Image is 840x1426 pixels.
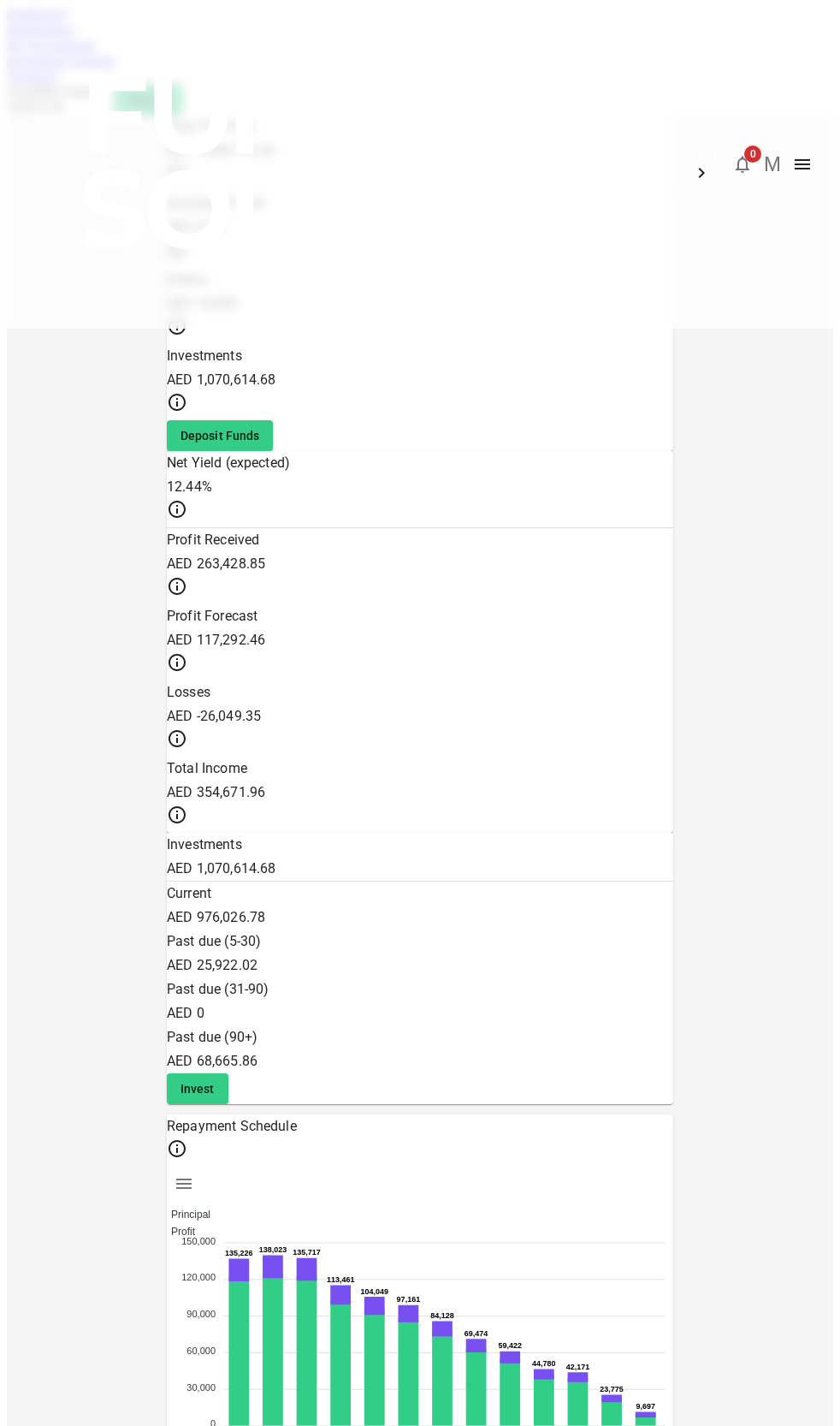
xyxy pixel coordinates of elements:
[186,1382,216,1393] tspan: 30,000
[167,455,290,471] span: Net Yield (expected)
[167,954,673,977] div: AED 25,922.02
[167,608,257,624] span: Profit Forecast
[181,1272,216,1282] tspan: 120,000
[167,420,273,451] button: Deposit Funds
[167,1001,673,1025] div: AED 0
[167,552,673,576] div: AED 263,428.85
[186,1309,216,1319] tspan: 90,000
[744,146,761,163] span: 0
[167,684,210,700] span: Losses
[167,475,673,499] div: 12.44%
[167,760,247,776] span: Total Income
[181,1236,216,1246] tspan: 150,000
[158,1209,210,1221] span: Principal
[167,885,211,901] span: Current
[167,1049,673,1073] div: AED 68,665.86
[167,933,261,949] span: Past due (5-30)
[167,532,259,548] span: Profit Received
[167,628,673,652] div: AED 117,292.46
[167,906,673,930] div: AED 976,026.78
[167,781,673,805] div: AED 354,671.96
[158,1226,195,1238] span: Profit
[691,146,725,159] span: العربية
[167,1029,257,1045] span: Past due (90+)
[167,368,673,392] div: AED 1,070,614.68
[167,348,242,364] span: Investments
[167,1073,228,1104] button: Invest
[167,836,242,853] span: Investments
[167,981,269,997] span: Past due (31-90)
[167,704,673,728] div: AED -26,049.35
[725,147,760,181] button: 0
[760,152,785,177] button: M
[186,1346,216,1356] tspan: 60,000
[167,857,673,881] div: AED 1,070,614.68
[167,1114,673,1138] div: Repayment Schedule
